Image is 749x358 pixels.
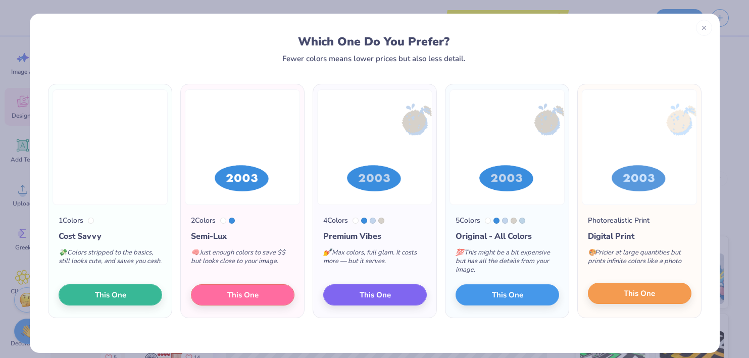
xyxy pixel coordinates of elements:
div: Just enough colors to save $$ but looks close to your image. [191,242,294,276]
div: Max colors, full glam. It costs more — but it serves. [323,242,427,276]
div: 1 Colors [59,215,83,226]
div: 279 C [493,218,500,224]
div: 5 Colors [456,215,480,226]
div: Colors stripped to the basics, still looks cute, and saves you cash. [59,242,162,276]
span: 🎨 [588,248,596,257]
button: This One [588,283,691,304]
div: Digital Print [588,230,691,242]
div: Warm Gray 1 C [378,218,384,224]
span: This One [491,289,523,301]
img: 5 color option [450,89,565,205]
div: White [220,218,226,224]
span: 💯 [456,248,464,257]
span: This One [624,288,655,299]
span: 🧠 [191,248,199,257]
span: 💅 [323,248,331,257]
div: Cost Savvy [59,230,162,242]
div: Warm Gray 1 C [511,218,517,224]
div: 279 C [361,218,367,224]
div: 2 Colors [191,215,216,226]
div: Photorealistic Print [588,215,650,226]
div: 279 C [229,218,235,224]
span: This One [94,289,126,301]
span: This One [359,289,390,301]
div: White [88,218,94,224]
div: Premium Vibes [323,230,427,242]
img: Photorealistic preview [582,89,697,205]
button: This One [323,284,427,305]
div: Original - All Colors [456,230,559,242]
div: 4 Colors [323,215,348,226]
img: 2 color option [185,89,300,205]
div: Semi-Lux [191,230,294,242]
button: This One [191,284,294,305]
div: 2707 C [370,218,376,224]
img: 4 color option [317,89,432,205]
div: 544 C [519,218,525,224]
button: This One [456,284,559,305]
div: White [485,218,491,224]
div: White [353,218,359,224]
div: Fewer colors means lower prices but also less detail. [282,55,466,63]
div: Pricier at large quantities but prints infinite colors like a photo [588,242,691,276]
div: Which One Do You Prefer? [57,35,691,48]
button: This One [59,284,162,305]
img: 1 color option [53,89,168,205]
div: This might be a bit expensive but has all the details from your image. [456,242,559,284]
span: This One [227,289,258,301]
div: 2707 C [502,218,508,224]
span: 💸 [59,248,67,257]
